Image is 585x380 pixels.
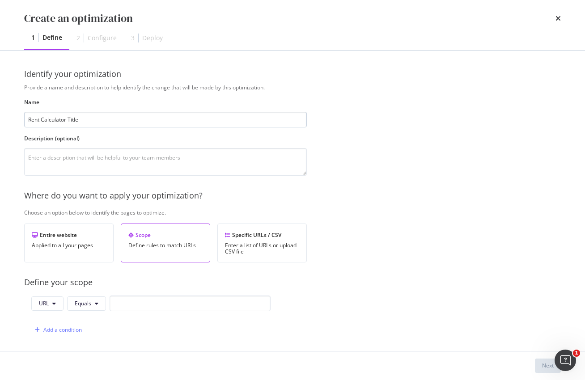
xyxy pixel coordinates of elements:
[24,98,307,106] label: Name
[24,112,307,127] input: Enter an optimization name to easily find it back
[31,323,82,337] button: Add a condition
[24,11,133,26] div: Create an optimization
[43,326,82,334] div: Add a condition
[128,242,203,249] div: Define rules to match URLs
[225,242,299,255] div: Enter a list of URLs or upload CSV file
[555,350,576,371] iframe: Intercom live chat
[31,33,35,42] div: 1
[24,135,307,142] label: Description (optional)
[31,296,64,311] button: URL
[32,231,106,239] div: Entire website
[535,359,561,373] button: Next
[131,34,135,42] div: 3
[573,350,580,357] span: 1
[39,300,49,307] span: URL
[225,231,299,239] div: Specific URLs / CSV
[88,34,117,42] div: Configure
[42,33,62,42] div: Define
[24,68,561,80] div: Identify your optimization
[142,34,163,42] div: Deploy
[67,296,106,311] button: Equals
[32,242,106,249] div: Applied to all your pages
[75,300,91,307] span: Equals
[555,11,561,26] div: times
[76,34,80,42] div: 2
[128,231,203,239] div: Scope
[542,362,554,369] div: Next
